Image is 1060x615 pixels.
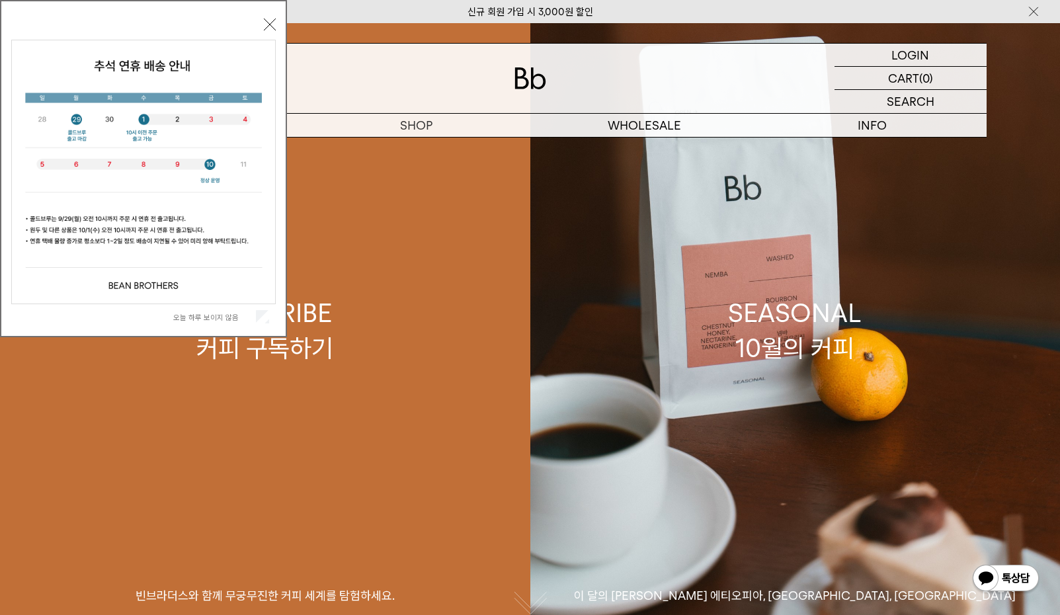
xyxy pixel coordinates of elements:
label: 오늘 하루 보이지 않음 [173,313,253,322]
div: SEASONAL 10월의 커피 [728,296,862,366]
p: (0) [919,67,933,89]
a: SHOP [302,114,530,137]
a: 신규 회원 가입 시 3,000원 할인 [468,6,593,18]
button: 닫기 [264,19,276,30]
p: INFO [758,114,987,137]
p: CART [888,67,919,89]
p: WHOLESALE [530,114,758,137]
a: CART (0) [835,67,987,90]
p: SEARCH [887,90,934,113]
img: 5e4d662c6b1424087153c0055ceb1a13_140731.jpg [12,40,275,304]
p: LOGIN [891,44,929,66]
img: 로고 [514,67,546,89]
a: LOGIN [835,44,987,67]
img: 카카오톡 채널 1:1 채팅 버튼 [971,563,1040,595]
